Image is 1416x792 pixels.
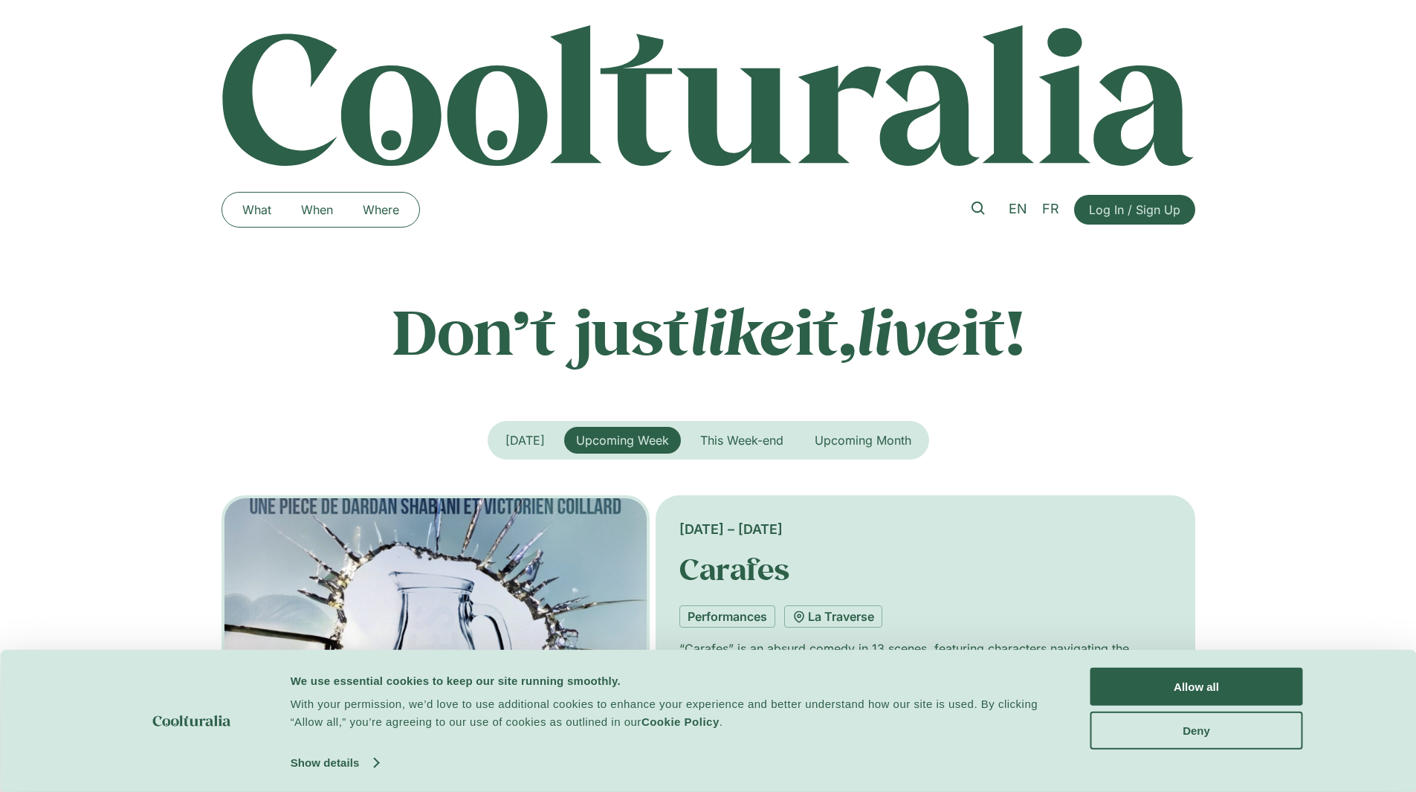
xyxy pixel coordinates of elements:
[1090,711,1303,749] button: Deny
[222,294,1195,368] p: Don’t just it, it!
[815,433,911,448] span: Upcoming Month
[784,605,882,628] a: La Traverse
[856,289,962,372] em: live
[291,672,1057,689] div: We use essential cookies to keep our site running smoothly.
[1009,201,1027,216] span: EN
[641,715,720,728] a: Cookie Policy
[152,715,230,727] img: logo
[505,433,545,448] span: [DATE]
[227,198,414,222] nav: Menu
[679,550,789,588] a: Carafes
[576,433,669,448] span: Upcoming Week
[679,605,775,628] a: Performances
[1001,199,1035,220] a: EN
[1042,201,1059,216] span: FR
[291,752,378,774] a: Show details
[679,640,1171,675] p: “Carafes” is an absurd comedy in 13 scenes, featuring characters navigating the discomforts and s...
[1089,201,1180,219] span: Log In / Sign Up
[227,198,286,222] a: What
[348,198,414,222] a: Where
[720,715,723,728] span: .
[690,289,795,372] em: like
[286,198,348,222] a: When
[1090,668,1303,706] button: Allow all
[700,433,783,448] span: This Week-end
[1035,199,1067,220] a: FR
[291,698,1038,728] span: With your permission, we’d love to use additional cookies to enhance your experience and better u...
[222,495,650,785] img: Coolturalia - Carafes - Comédie absurde sur la gêne et le malaise du quotidien
[1074,195,1195,225] a: Log In / Sign Up
[679,519,1171,539] div: [DATE] – [DATE]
